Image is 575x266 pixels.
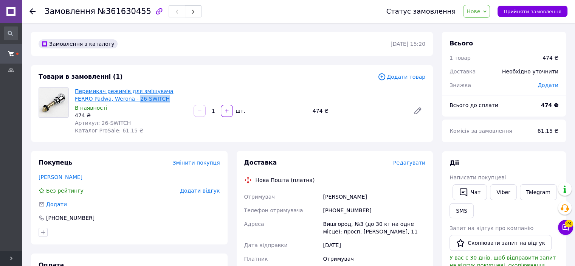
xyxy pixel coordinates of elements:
[541,102,558,108] b: 474 ₴
[75,112,188,119] div: 474 ₴
[244,159,277,166] span: Доставка
[542,54,558,62] div: 474 ₴
[234,107,246,115] div: шт.
[558,220,573,235] button: Чат з покупцем24
[46,201,67,207] span: Додати
[75,105,107,111] span: В наявності
[449,235,552,251] button: Скопіювати запит на відгук
[310,106,407,116] div: 474 ₴
[29,8,36,15] div: Повернутися назад
[45,214,95,222] div: [PHONE_NUMBER]
[449,174,506,180] span: Написати покупцеві
[75,120,131,126] span: Артикул: 26-SWITCH
[75,88,174,102] a: Перемикач режимів для змішувача FERRO Padwa, Werona - 26-SWITCH
[449,203,474,218] button: SMS
[498,6,567,17] button: Прийняти замовлення
[39,159,73,166] span: Покупець
[180,188,220,194] span: Додати відгук
[449,55,471,61] span: 1 товар
[449,82,471,88] span: Знижка
[449,159,459,166] span: Дії
[520,184,557,200] a: Telegram
[75,128,143,134] span: Каталог ProSale: 61.15 ₴
[244,256,268,262] span: Платник
[321,204,427,217] div: [PHONE_NUMBER]
[254,176,317,184] div: Нова Пошта (платна)
[453,184,487,200] button: Чат
[393,160,425,166] span: Редагувати
[244,207,303,213] span: Телефон отримувача
[467,8,480,14] span: Нове
[449,225,533,231] span: Запит на відгук про компанію
[244,194,275,200] span: Отримувач
[386,8,456,15] div: Статус замовлення
[321,190,427,204] div: [PERSON_NAME]
[538,82,558,88] span: Додати
[449,40,473,47] span: Всього
[39,39,118,48] div: Замовлення з каталогу
[173,160,220,166] span: Змінити покупця
[321,238,427,252] div: [DATE]
[378,73,425,81] span: Додати товар
[410,103,425,118] a: Редагувати
[244,221,264,227] span: Адреса
[98,7,151,16] span: №361630455
[39,73,123,80] span: Товари в замовленні (1)
[46,188,84,194] span: Без рейтингу
[538,128,558,134] span: 61.15 ₴
[39,88,68,117] img: Перемикач режимів для змішувача FERRO Padwa, Werona - 26-SWITCH
[490,184,516,200] a: Viber
[504,9,561,14] span: Прийняти замовлення
[39,174,82,180] a: [PERSON_NAME]
[449,68,476,75] span: Доставка
[449,102,498,108] span: Всього до сплати
[391,41,425,47] time: [DATE] 15:20
[321,252,427,266] div: Отримувач
[321,217,427,238] div: Вишгород, №3 (до 30 кг на одне місце): просп. [PERSON_NAME], 11
[498,63,563,80] div: Необхідно уточнити
[449,128,512,134] span: Комісія за замовлення
[565,220,573,227] span: 24
[244,242,288,248] span: Дата відправки
[45,7,95,16] span: Замовлення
